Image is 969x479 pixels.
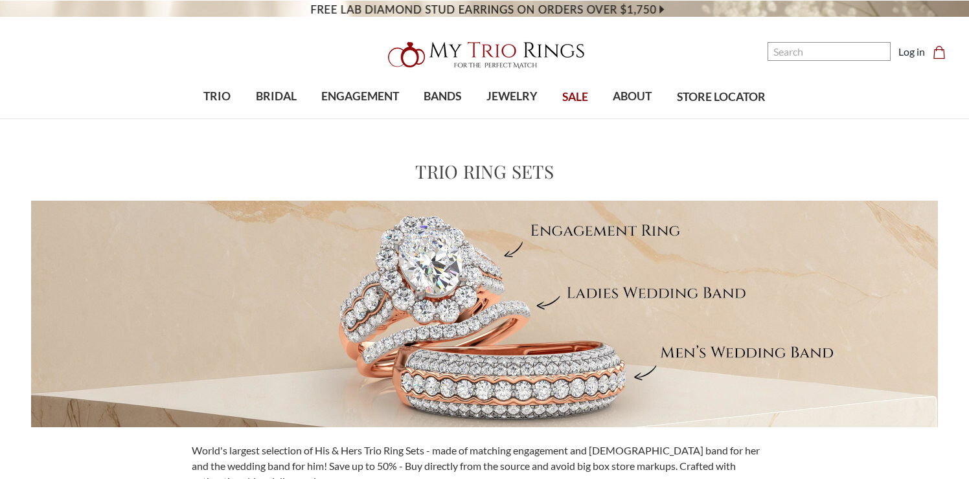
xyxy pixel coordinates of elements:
[191,76,243,118] a: TRIO
[411,76,473,118] a: BANDS
[600,76,664,118] a: ABOUT
[309,76,411,118] a: ENGAGEMENT
[665,76,778,118] a: STORE LOCATOR
[281,34,688,76] a: My Trio Rings
[562,89,588,106] span: SALE
[768,42,891,61] input: Search
[354,118,367,119] button: submenu toggle
[321,88,399,105] span: ENGAGEMENT
[415,158,554,185] h1: Trio Ring Sets
[436,118,449,119] button: submenu toggle
[677,89,766,106] span: STORE LOCATOR
[269,118,282,119] button: submenu toggle
[381,34,588,76] img: My Trio Rings
[474,76,550,118] a: JEWELRY
[211,118,223,119] button: submenu toggle
[933,46,946,59] svg: cart.cart_preview
[550,76,600,118] a: SALE
[31,201,938,427] img: Meet Your Perfect Match MyTrioRings
[243,76,308,118] a: BRIDAL
[256,88,297,105] span: BRIDAL
[933,44,953,60] a: Cart with 0 items
[203,88,231,105] span: TRIO
[486,88,538,105] span: JEWELRY
[613,88,652,105] span: ABOUT
[424,88,461,105] span: BANDS
[505,118,518,119] button: submenu toggle
[626,118,639,119] button: submenu toggle
[898,44,925,60] a: Log in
